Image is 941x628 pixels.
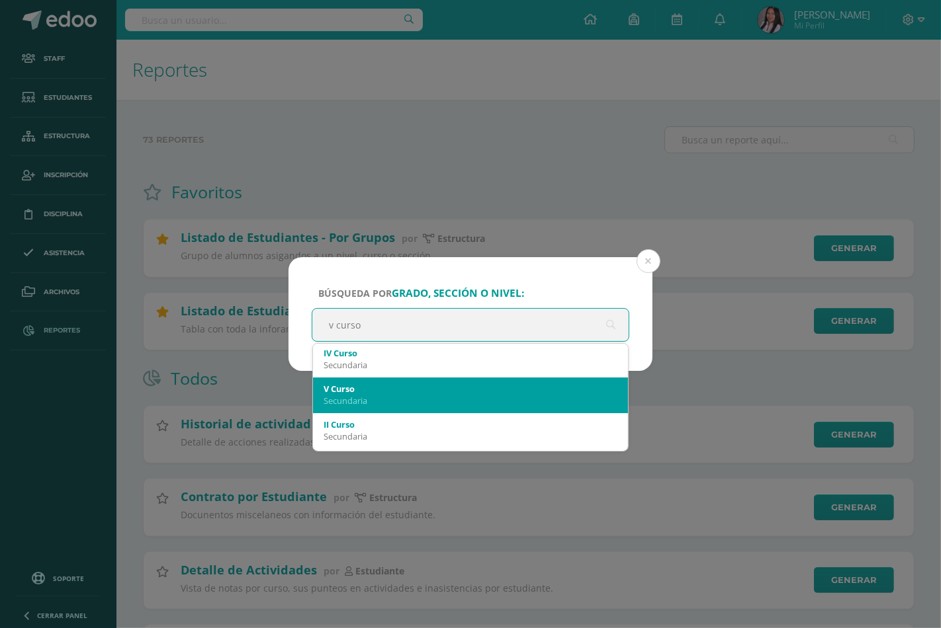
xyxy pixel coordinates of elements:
[637,249,660,273] button: Close (Esc)
[318,287,524,299] span: Búsqueda por
[324,395,617,407] div: Secundaria
[312,309,629,341] input: ej. Primero primaria, etc.
[324,347,617,359] div: IV Curso
[324,418,617,430] div: II Curso
[324,383,617,395] div: V Curso
[324,359,617,371] div: Secundaria
[324,430,617,442] div: Secundaria
[392,286,524,300] strong: grado, sección o nivel:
